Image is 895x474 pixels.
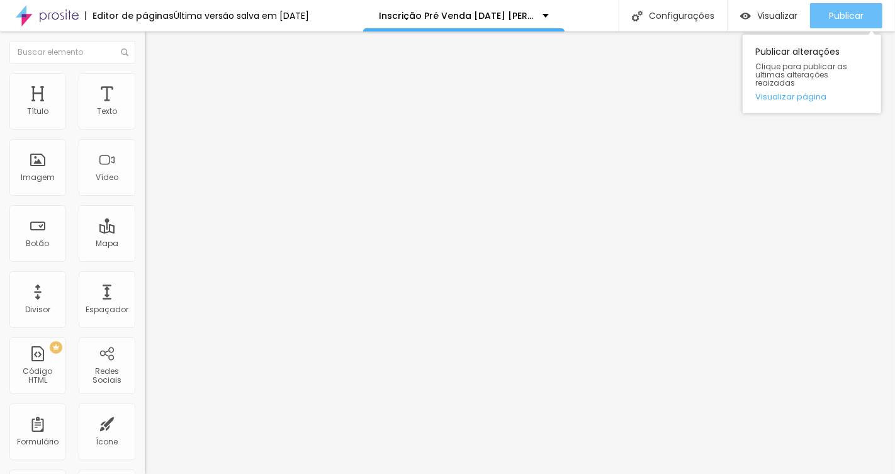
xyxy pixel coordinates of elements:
[632,11,643,21] img: Icone
[755,93,869,101] a: Visualizar página
[21,173,55,182] div: Imagem
[86,305,128,314] div: Espaçador
[757,11,797,21] span: Visualizar
[17,437,59,446] div: Formulário
[379,11,533,20] p: Inscrição Pré Venda [DATE] [PERSON_NAME]
[25,305,50,314] div: Divisor
[743,35,881,113] div: Publicar alterações
[96,239,118,248] div: Mapa
[755,62,869,87] span: Clique para publicar as ultimas alterações reaizadas
[13,367,62,385] div: Código HTML
[9,41,135,64] input: Buscar elemento
[26,239,50,248] div: Botão
[829,11,864,21] span: Publicar
[85,11,174,20] div: Editor de páginas
[96,437,118,446] div: Ícone
[145,31,895,474] iframe: Editor
[740,11,751,21] img: view-1.svg
[82,367,132,385] div: Redes Sociais
[121,48,128,56] img: Icone
[174,11,309,20] div: Última versão salva em [DATE]
[27,107,48,116] div: Título
[810,3,882,28] button: Publicar
[97,107,117,116] div: Texto
[96,173,118,182] div: Vídeo
[728,3,810,28] button: Visualizar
